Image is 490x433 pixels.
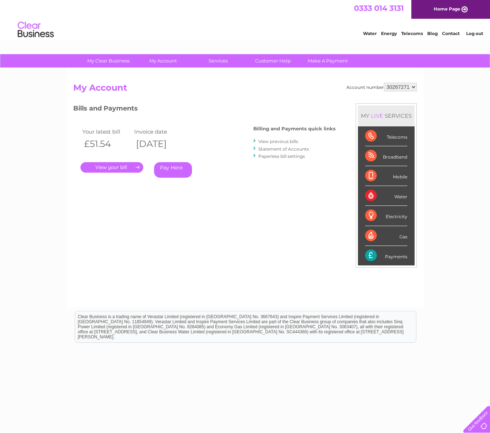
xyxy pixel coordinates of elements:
[80,137,132,151] th: £51.54
[365,126,407,146] div: Telecoms
[73,103,336,116] h3: Bills and Payments
[253,126,336,131] h4: Billing and Payments quick links
[442,31,460,36] a: Contact
[401,31,423,36] a: Telecoms
[80,162,143,173] a: .
[466,31,483,36] a: Log out
[73,83,417,96] h2: My Account
[363,31,377,36] a: Water
[365,246,407,265] div: Payments
[243,54,303,68] a: Customer Help
[80,127,132,137] td: Your latest bill
[17,19,54,41] img: logo.png
[258,146,309,152] a: Statement of Accounts
[358,105,415,126] div: MY SERVICES
[381,31,397,36] a: Energy
[79,54,138,68] a: My Clear Business
[132,137,184,151] th: [DATE]
[132,127,184,137] td: Invoice date
[258,139,298,144] a: View previous bills
[365,226,407,246] div: Gas
[365,186,407,206] div: Water
[75,4,416,35] div: Clear Business is a trading name of Verastar Limited (registered in [GEOGRAPHIC_DATA] No. 3667643...
[134,54,193,68] a: My Account
[365,206,407,226] div: Electricity
[346,83,417,91] div: Account number
[154,162,192,178] a: Pay Here
[427,31,438,36] a: Blog
[365,166,407,186] div: Mobile
[188,54,248,68] a: Services
[298,54,358,68] a: Make A Payment
[365,146,407,166] div: Broadband
[369,112,385,119] div: LIVE
[258,153,305,159] a: Paperless bill settings
[354,4,404,13] a: 0333 014 3131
